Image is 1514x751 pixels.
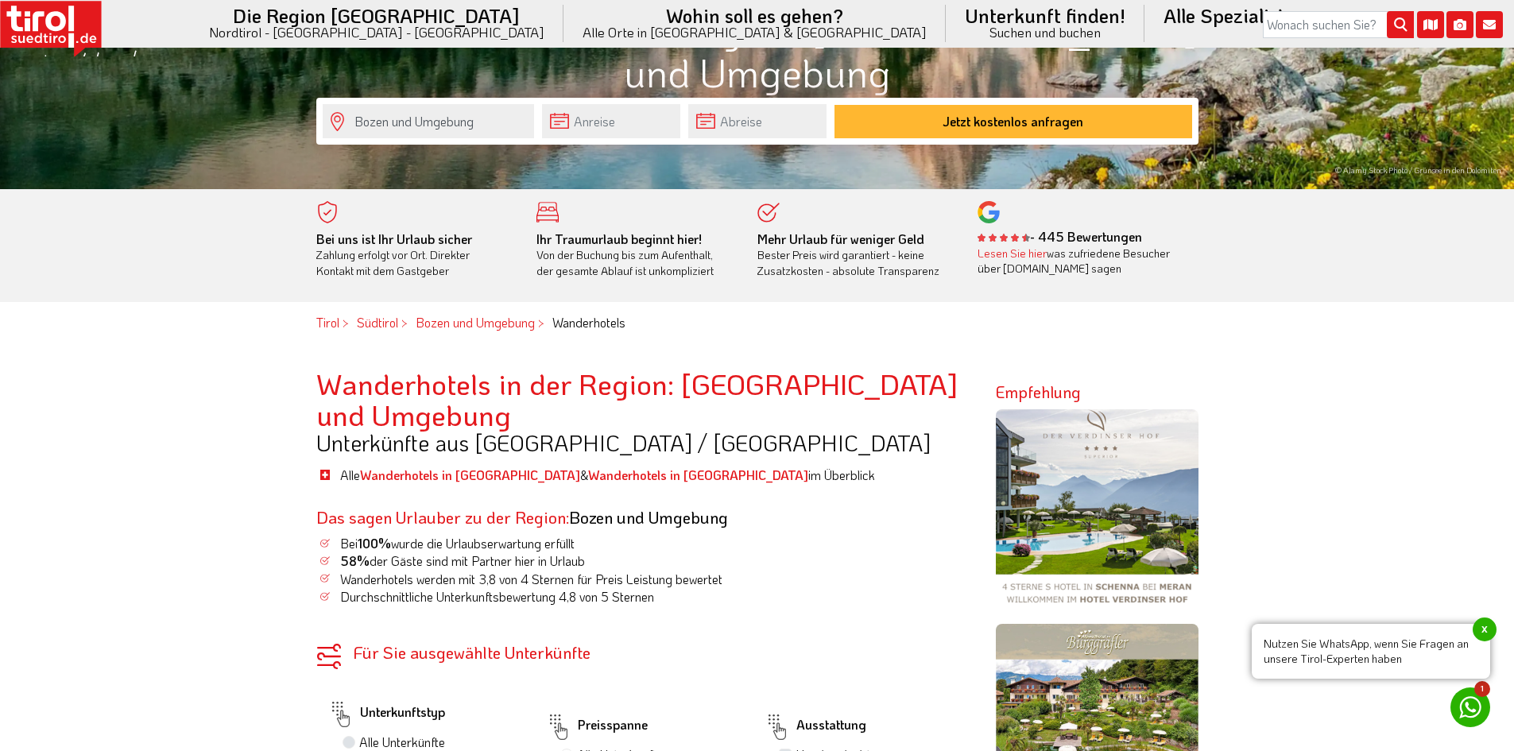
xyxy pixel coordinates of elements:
small: Nordtirol - [GEOGRAPHIC_DATA] - [GEOGRAPHIC_DATA] [209,25,544,39]
li: Bei wurde die Urlaubserwartung erfüllt [316,535,972,552]
small: Suchen und buchen [965,25,1125,39]
em: Wanderhotels [552,314,625,331]
h3: Unterkünfte aus [GEOGRAPHIC_DATA] / [GEOGRAPHIC_DATA] [316,431,972,455]
b: Ihr Traumurlaub beginnt hier! [536,230,702,247]
input: Wonach suchen Sie? [1263,11,1414,38]
strong: Empfehlung [996,381,1081,402]
input: Abreise [688,104,827,138]
label: Alle Unterkünfte [359,734,445,751]
label: Preisspanne [546,709,648,745]
h1: Wanderhotels in der Region: [GEOGRAPHIC_DATA] und Umgebung [316,6,1198,94]
i: Fotogalerie [1446,11,1473,38]
b: Mehr Urlaub für weniger Geld [757,230,924,247]
b: 58% [340,552,370,569]
div: Von der Buchung bis zum Aufenthalt, der gesamte Ablauf ist unkompliziert [536,231,734,279]
a: Wanderhotels in [GEOGRAPHIC_DATA] [360,466,580,483]
div: Zahlung erfolgt vor Ort. Direkter Kontakt mit dem Gastgeber [316,231,513,279]
small: Alle Orte in [GEOGRAPHIC_DATA] & [GEOGRAPHIC_DATA] [583,25,927,39]
li: Durchschnittliche Unterkunftsbewertung von 5 Sternen [316,588,972,606]
button: Jetzt kostenlos anfragen [834,105,1192,138]
i: Karte öffnen [1417,11,1444,38]
a: Lesen Sie hier [978,246,1047,261]
span: 4,8 [559,588,576,605]
div: was zufriedene Besucher über [DOMAIN_NAME] sagen [978,246,1175,277]
span: 1 [1474,681,1490,697]
span: Das sagen Urlauber zu der Region: [316,506,569,528]
b: Bei uns ist Ihr Urlaub sicher [316,230,472,247]
a: Tirol [316,314,339,331]
span: Nutzen Sie WhatsApp, wenn Sie Fragen an unsere Tirol-Experten haben [1252,624,1490,679]
i: Kontakt [1476,11,1503,38]
input: Anreise [542,104,680,138]
input: Wo soll's hingehen? [323,104,534,138]
li: Alle & im Überblick [316,466,972,484]
b: - 445 Bewertungen [978,228,1142,245]
a: Südtirol [357,314,398,331]
h2: Wanderhotels in der Region: [GEOGRAPHIC_DATA] und Umgebung [316,368,972,431]
a: 1 Nutzen Sie WhatsApp, wenn Sie Fragen an unsere Tirol-Experten habenx [1450,687,1490,727]
div: Für Sie ausgewählte Unterkünfte [316,644,972,660]
li: der Gäste sind mit Partner hier in Urlaub [316,552,972,570]
a: Bozen und Umgebung [416,314,535,331]
img: google [978,201,1000,223]
a: Wanderhotels in [GEOGRAPHIC_DATA] [588,466,808,483]
span: x [1473,617,1497,641]
b: 100% [358,535,391,552]
label: Unterkunftstyp [328,696,445,733]
li: Wanderhotels werden mit 3,8 von 4 Sternen für Preis Leistung bewertet [316,571,972,588]
label: Ausstattung [765,709,866,745]
img: verdinserhof.png [996,409,1198,612]
h3: Bozen und Umgebung [316,508,972,526]
div: Bester Preis wird garantiert - keine Zusatzkosten - absolute Transparenz [757,231,954,279]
